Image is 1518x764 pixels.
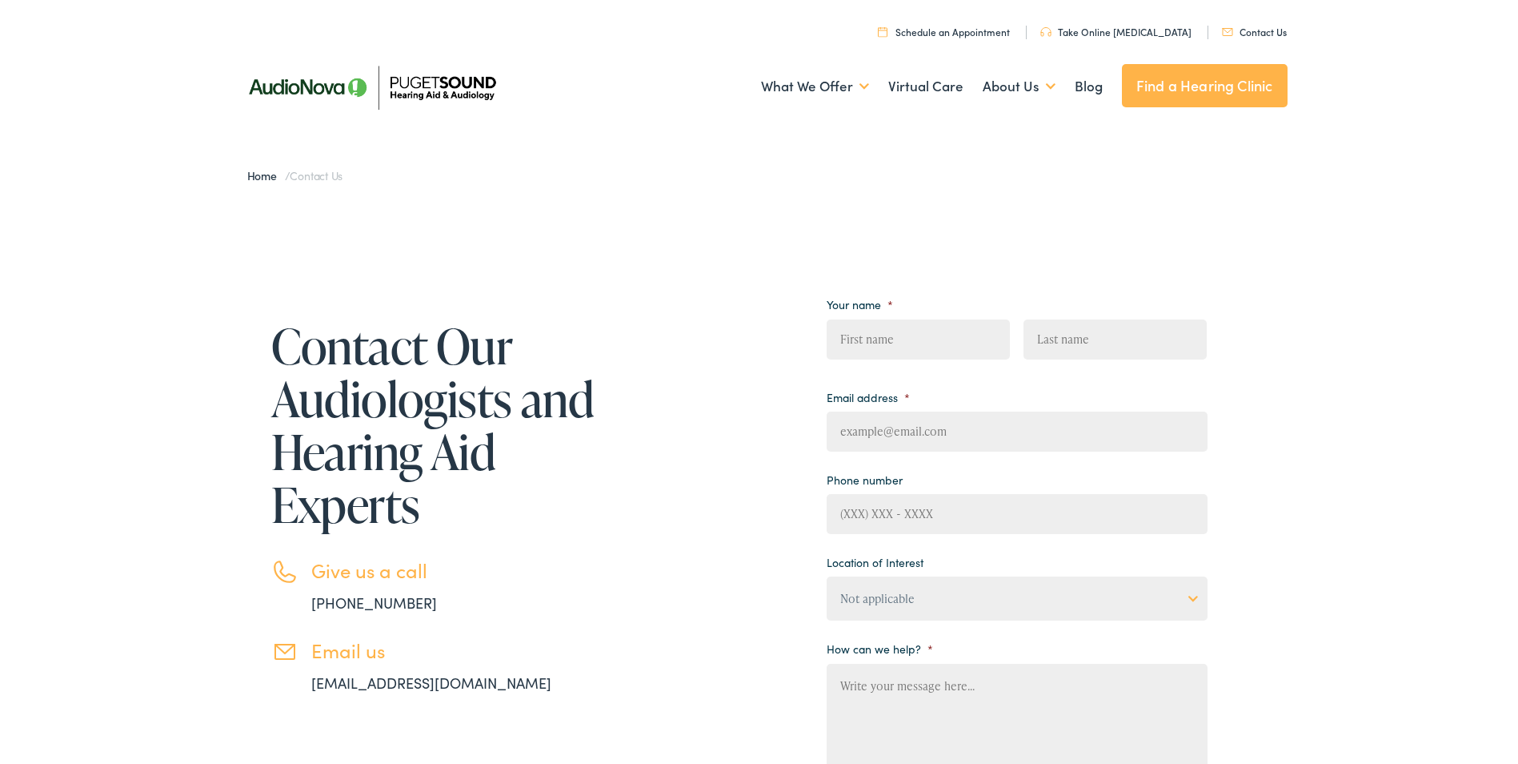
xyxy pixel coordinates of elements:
a: Take Online [MEDICAL_DATA] [1040,25,1192,38]
a: [PHONE_NUMBER] [311,593,437,613]
a: Schedule an Appointment [878,25,1010,38]
a: Virtual Care [888,57,963,116]
h3: Email us [311,639,599,662]
a: Home [247,167,285,183]
a: [EMAIL_ADDRESS][DOMAIN_NAME] [311,673,551,693]
a: Contact Us [1222,25,1287,38]
a: Blog [1075,57,1103,116]
input: example@email.com [827,412,1208,452]
label: Email address [827,390,910,404]
a: Find a Hearing Clinic [1122,64,1288,107]
input: First name [827,320,1010,360]
h3: Give us a call [311,559,599,582]
a: About Us [983,57,1055,116]
img: utility icon [1222,28,1233,36]
input: Last name [1023,320,1207,360]
label: How can we help? [827,641,933,656]
label: Phone number [827,472,903,487]
label: Your name [827,297,893,312]
span: / [247,167,343,183]
input: (XXX) XXX - XXXX [827,494,1208,534]
a: What We Offer [761,57,869,116]
img: utility icon [878,26,887,37]
span: Contact Us [290,167,342,183]
img: utility icon [1040,27,1051,37]
label: Location of Interest [827,555,923,569]
h1: Contact Our Audiologists and Hearing Aid Experts [271,320,599,531]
